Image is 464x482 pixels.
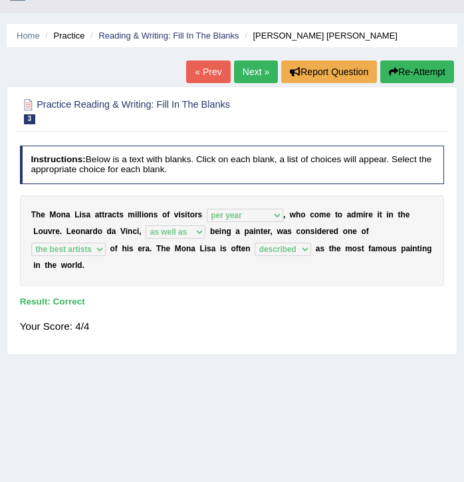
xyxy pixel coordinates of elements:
[20,313,445,340] div: Your Score: 4/4
[236,244,239,253] b: f
[241,244,246,253] b: e
[20,96,283,124] h2: Practice Reading & Writing: Fill In The Blanks
[283,227,288,236] b: a
[190,210,195,219] b: o
[398,210,400,219] b: t
[119,210,124,219] b: s
[235,227,240,236] b: a
[210,227,215,236] b: b
[256,227,261,236] b: n
[305,227,310,236] b: n
[392,244,397,253] b: s
[41,210,45,219] b: e
[71,227,76,236] b: e
[112,227,116,236] b: a
[76,227,80,236] b: o
[92,227,97,236] b: d
[80,210,82,219] b: i
[343,227,348,236] b: o
[42,29,84,42] li: Practice
[82,261,84,270] b: .
[112,210,117,219] b: c
[352,244,357,253] b: o
[139,227,141,236] b: ,
[371,244,376,253] b: a
[128,227,132,236] b: n
[24,114,36,124] span: 3
[211,244,216,253] b: a
[253,227,255,236] b: i
[205,244,207,253] b: i
[326,227,330,236] b: r
[281,60,377,83] button: Report Question
[239,244,241,253] b: t
[215,227,219,236] b: e
[47,261,52,270] b: h
[361,227,366,236] b: o
[263,227,268,236] b: e
[357,244,362,253] b: s
[175,244,181,253] b: M
[57,210,61,219] b: o
[406,210,410,219] b: e
[296,210,300,219] b: h
[226,227,231,236] b: g
[319,210,326,219] b: m
[368,244,371,253] b: f
[20,146,445,183] h4: Below is a text with blanks. Click on each blank, a list of choices will appear. Select the appro...
[199,244,204,253] b: L
[120,227,126,236] b: V
[380,60,454,83] button: Re-Attempt
[427,244,431,253] b: g
[401,244,406,253] b: p
[314,210,319,219] b: o
[72,261,75,270] b: r
[366,210,369,219] b: r
[156,244,161,253] b: T
[249,227,254,236] b: a
[82,210,86,219] b: s
[334,227,338,236] b: d
[366,227,369,236] b: f
[148,210,153,219] b: n
[316,244,320,253] b: a
[345,244,352,253] b: m
[122,244,126,253] b: h
[195,210,198,219] b: r
[338,210,342,219] b: o
[388,244,392,253] b: u
[417,244,420,253] b: t
[35,261,40,270] b: n
[127,244,129,253] b: i
[167,210,170,219] b: f
[220,244,222,253] b: i
[191,244,195,253] b: a
[412,244,417,253] b: n
[128,210,135,219] b: m
[17,31,40,41] a: Home
[400,210,405,219] b: h
[283,210,285,219] b: ,
[33,227,38,236] b: L
[53,261,57,270] b: e
[389,210,394,219] b: n
[31,154,85,164] b: Instructions:
[362,244,364,253] b: t
[329,227,334,236] b: e
[322,227,326,236] b: e
[261,227,263,236] b: t
[234,60,278,83] a: Next »
[98,31,239,41] a: Reading & Writing: Fill In The Blanks
[98,227,102,236] b: o
[116,210,119,219] b: t
[166,244,171,253] b: e
[104,210,108,219] b: r
[66,227,71,236] b: L
[287,227,292,236] b: s
[198,210,203,219] b: s
[80,227,85,236] b: n
[380,210,382,219] b: t
[363,210,365,219] b: i
[187,210,190,219] b: t
[406,244,410,253] b: a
